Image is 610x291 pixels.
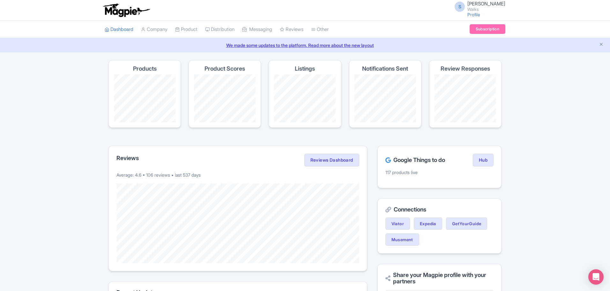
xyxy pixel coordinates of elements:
a: Viator [385,218,410,230]
a: Messaging [242,21,272,38]
a: We made some updates to the platform. Read more about the new layout [4,42,606,49]
a: Reviews [280,21,303,38]
a: Company [141,21,167,38]
a: Product [175,21,197,38]
a: Profile [467,12,480,17]
a: Hub [473,154,494,166]
h2: Google Things to do [385,157,445,163]
a: GetYourGuide [446,218,487,230]
img: logo-ab69f6fb50320c5b225c76a69d11143b.png [101,3,151,17]
button: Close announcement [599,41,604,49]
a: Other [311,21,329,38]
h4: Product Scores [205,65,245,72]
h4: Review Responses [441,65,490,72]
a: Subscription [470,24,505,34]
h4: Listings [295,65,315,72]
p: 117 products live [385,169,494,176]
a: Dashboard [105,21,133,38]
h2: Reviews [116,155,139,161]
p: Average: 4.6 • 106 reviews • last 537 days [116,172,359,178]
span: S [455,2,465,12]
a: Musement [385,234,419,246]
a: Reviews Dashboard [304,154,359,166]
span: [PERSON_NAME] [467,1,505,7]
h4: Notifications Sent [362,65,408,72]
h2: Connections [385,206,494,213]
small: Walks [467,7,505,11]
a: S [PERSON_NAME] Walks [451,1,505,11]
h4: Products [133,65,157,72]
a: Expedia [414,218,442,230]
h2: Share your Magpie profile with your partners [385,272,494,285]
a: Distribution [205,21,234,38]
div: Open Intercom Messenger [588,269,604,285]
